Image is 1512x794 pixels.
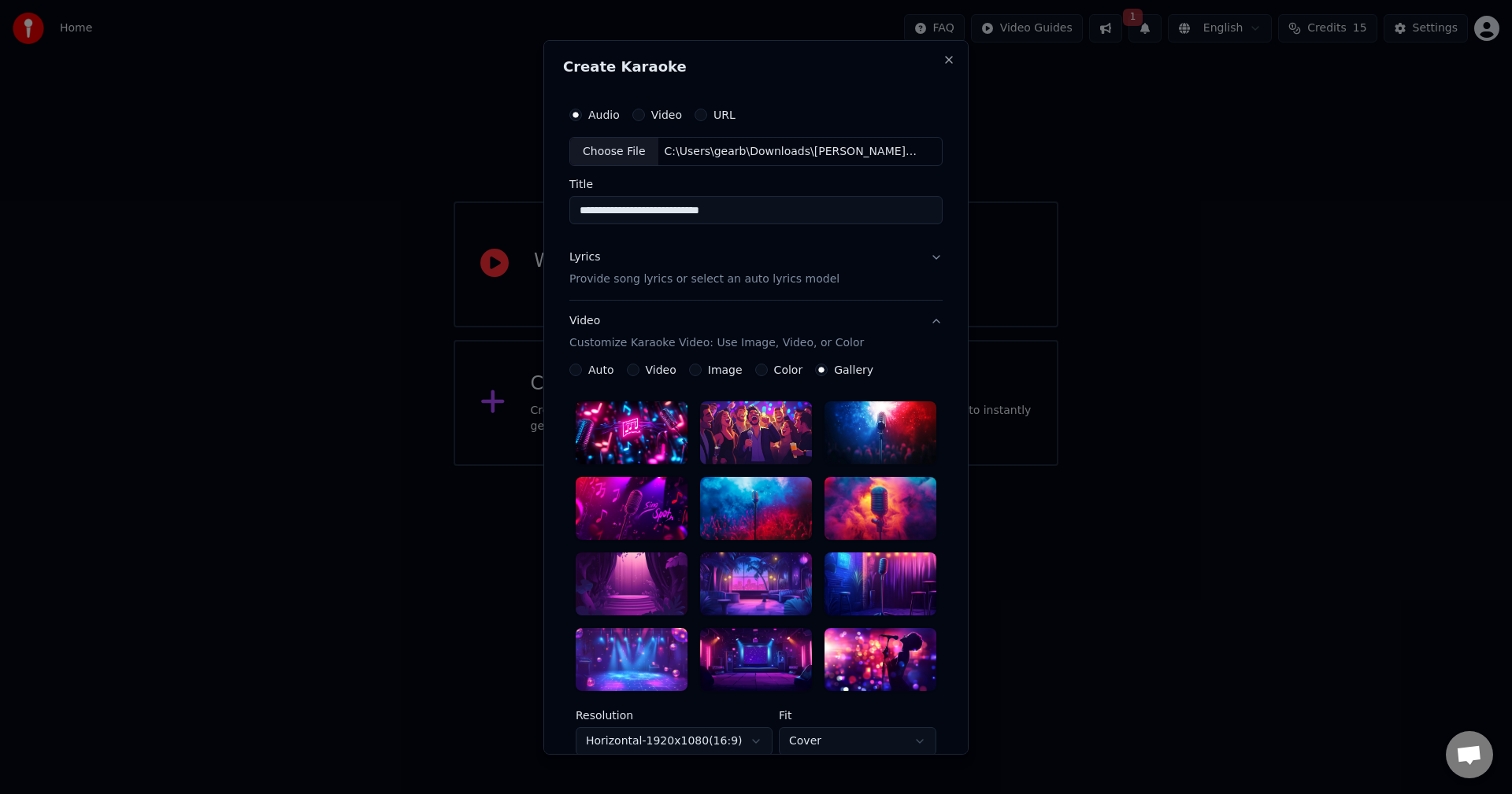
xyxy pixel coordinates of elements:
button: LyricsProvide song lyrics or select an auto lyrics model [569,237,943,300]
label: Gallery [834,364,873,375]
label: Auto [588,364,614,375]
label: Audio [588,109,620,120]
label: Image [708,364,743,375]
p: Provide song lyrics or select an auto lyrics model [569,271,839,287]
label: URL [713,109,736,120]
h2: Create Karaoke [563,59,949,73]
div: Lyrics [569,249,600,265]
div: Choose File [570,137,658,165]
div: C:\Users\gearb\Downloads\[PERSON_NAME] - Friend Like That.wav [658,143,926,159]
label: Video [651,109,682,120]
button: VideoCustomize Karaoke Video: Use Image, Video, or Color [569,301,943,364]
label: Resolution [576,710,773,721]
label: Title [569,179,943,190]
div: Video [569,313,864,351]
p: Customize Karaoke Video: Use Image, Video, or Color [569,335,864,351]
label: Color [774,364,803,375]
label: Fit [779,710,936,721]
label: Video [646,364,676,375]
